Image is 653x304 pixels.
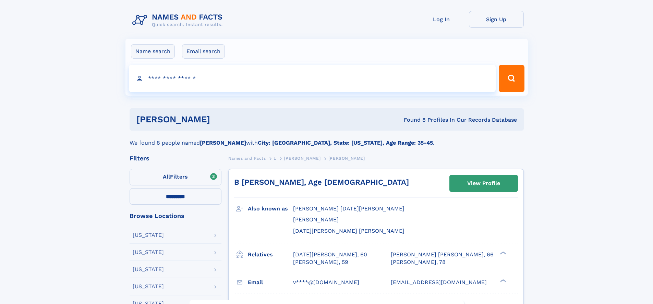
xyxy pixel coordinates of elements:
b: City: [GEOGRAPHIC_DATA], State: [US_STATE], Age Range: 35-45 [258,139,433,146]
a: [PERSON_NAME], 78 [391,258,446,266]
a: [PERSON_NAME], 59 [293,258,348,266]
span: [PERSON_NAME] [328,156,365,161]
div: View Profile [467,175,500,191]
label: Email search [182,44,225,59]
span: [PERSON_NAME] [DATE][PERSON_NAME] [293,205,404,212]
div: [US_STATE] [133,232,164,238]
input: search input [129,65,496,92]
b: [PERSON_NAME] [200,139,246,146]
span: [PERSON_NAME] [293,216,339,223]
div: [US_STATE] [133,250,164,255]
a: View Profile [450,175,518,192]
label: Filters [130,169,221,185]
div: [US_STATE] [133,284,164,289]
a: Names and Facts [228,154,266,162]
a: [DATE][PERSON_NAME], 60 [293,251,367,258]
div: We found 8 people named with . [130,131,524,147]
div: Filters [130,155,221,161]
h3: Relatives [248,249,293,260]
a: B [PERSON_NAME], Age [DEMOGRAPHIC_DATA] [234,178,409,186]
a: L [274,154,276,162]
div: [US_STATE] [133,267,164,272]
h3: Email [248,277,293,288]
a: Log In [414,11,469,28]
span: [PERSON_NAME] [284,156,321,161]
button: Search Button [499,65,524,92]
div: ❯ [498,251,507,255]
div: Browse Locations [130,213,221,219]
span: [DATE][PERSON_NAME] [PERSON_NAME] [293,228,404,234]
label: Name search [131,44,175,59]
div: ❯ [498,278,507,283]
a: [PERSON_NAME] [PERSON_NAME], 66 [391,251,494,258]
span: L [274,156,276,161]
img: Logo Names and Facts [130,11,228,29]
span: All [163,173,170,180]
span: [EMAIL_ADDRESS][DOMAIN_NAME] [391,279,487,285]
h3: Also known as [248,203,293,215]
a: Sign Up [469,11,524,28]
h1: [PERSON_NAME] [136,115,307,124]
a: [PERSON_NAME] [284,154,321,162]
div: Found 8 Profiles In Our Records Database [307,116,517,124]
